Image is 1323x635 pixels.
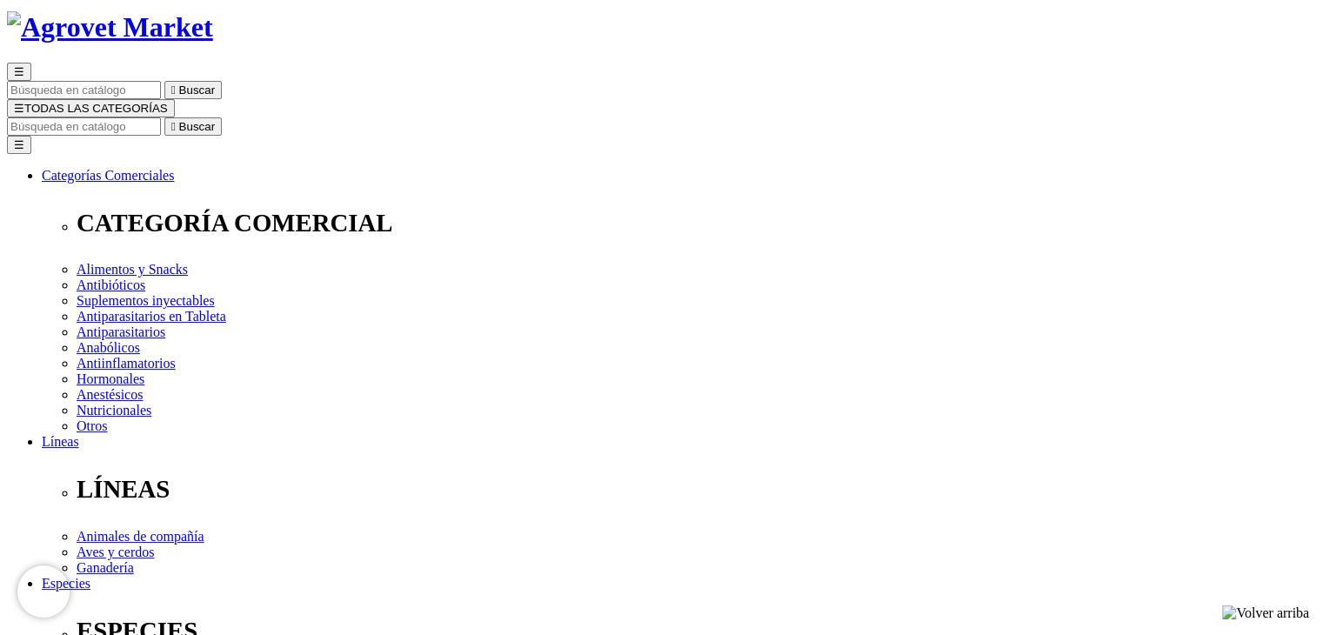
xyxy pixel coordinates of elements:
[77,403,151,418] a: Nutricionales
[7,99,175,117] button: ☰TODAS LAS CATEGORÍAS
[1222,605,1309,621] img: Volver arriba
[42,168,174,183] a: Categorías Comerciales
[77,262,188,277] a: Alimentos y Snacks
[179,84,215,97] span: Buscar
[77,418,108,433] a: Otros
[77,209,1316,237] p: CATEGORÍA COMERCIAL
[77,560,134,575] a: Ganadería
[171,84,176,97] i: 
[77,356,176,371] a: Antiinflamatorios
[171,120,176,133] i: 
[164,117,222,136] button:  Buscar
[77,309,226,324] a: Antiparasitarios en Tableta
[77,277,145,292] a: Antibióticos
[7,81,161,99] input: Buscar
[77,340,140,355] a: Anabólicos
[77,387,143,402] a: Anestésicos
[164,81,222,99] button:  Buscar
[17,565,70,618] iframe: Brevo live chat
[7,11,213,43] img: Agrovet Market
[42,434,79,449] a: Líneas
[42,576,90,591] a: Especies
[7,117,161,136] input: Buscar
[14,65,24,78] span: ☰
[14,102,24,115] span: ☰
[7,136,31,154] button: ☰
[77,293,215,308] a: Suplementos inyectables
[77,529,204,544] a: Animales de compañía
[77,371,144,386] a: Hormonales
[77,475,1316,504] p: LÍNEAS
[77,324,165,339] a: Antiparasitarios
[179,120,215,133] span: Buscar
[7,63,31,81] button: ☰
[77,545,154,559] a: Aves y cerdos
